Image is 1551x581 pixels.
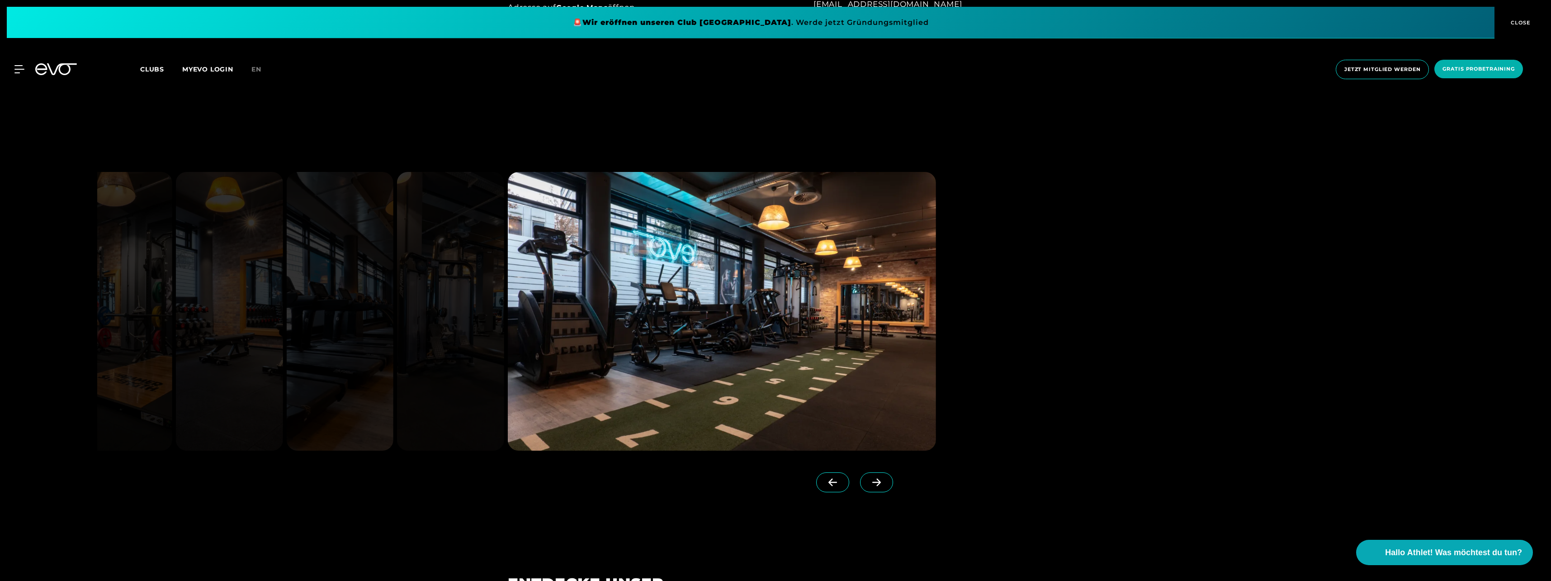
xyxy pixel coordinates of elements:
img: evofitness [397,172,504,451]
a: Clubs [140,65,182,73]
img: evofitness [176,172,283,451]
button: CLOSE [1494,7,1544,38]
span: Jetzt Mitglied werden [1344,66,1420,73]
a: en [251,64,272,75]
a: Gratis Probetraining [1432,60,1526,79]
a: Jetzt Mitglied werden [1333,60,1432,79]
img: evofitness [286,172,393,451]
span: en [251,65,261,73]
a: MYEVO LOGIN [182,65,233,73]
img: evofitness [508,172,936,451]
span: Clubs [140,65,164,73]
img: evofitness [65,172,172,451]
button: Hallo Athlet! Was möchtest du tun? [1356,540,1533,565]
span: CLOSE [1508,19,1531,27]
span: Gratis Probetraining [1442,65,1515,73]
span: Hallo Athlet! Was möchtest du tun? [1385,547,1522,559]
